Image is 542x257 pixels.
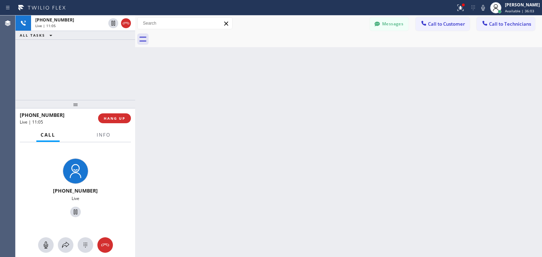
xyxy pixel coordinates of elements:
span: Live | 11:05 [20,119,43,125]
button: Hold Customer [70,207,81,217]
button: Open directory [58,237,73,253]
button: Hang up [121,18,131,28]
button: Hold Customer [108,18,118,28]
button: Hang up [97,237,113,253]
span: HANG UP [104,116,125,121]
span: Live | 11:05 [35,23,56,28]
span: [PHONE_NUMBER] [53,187,98,194]
span: Call [41,132,55,138]
span: Live [72,195,79,201]
button: Mute [38,237,54,253]
button: Open dialpad [78,237,93,253]
button: Messages [370,17,409,31]
button: Mute [478,3,488,13]
span: Call to Technicians [489,21,531,27]
span: ALL TASKS [20,33,45,38]
span: Info [97,132,110,138]
button: Call to Customer [416,17,470,31]
button: Call to Technicians [477,17,535,31]
button: HANG UP [98,113,131,123]
button: Call [36,128,60,142]
span: [PHONE_NUMBER] [35,17,74,23]
div: [PERSON_NAME] [505,2,540,8]
button: ALL TASKS [16,31,59,39]
span: Available | 36:03 [505,8,534,13]
button: Info [92,128,115,142]
span: Call to Customer [428,21,465,27]
input: Search [138,18,232,29]
span: [PHONE_NUMBER] [20,112,65,118]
